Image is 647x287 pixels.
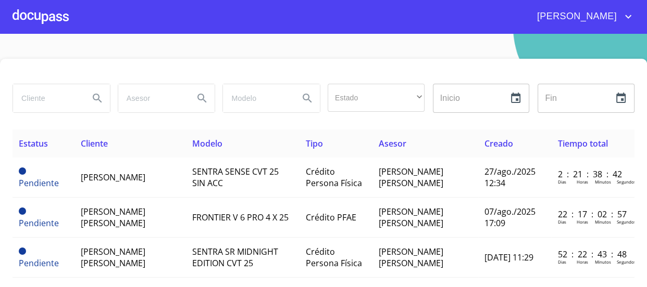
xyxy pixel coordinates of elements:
span: Cliente [81,138,108,149]
span: [PERSON_NAME] [PERSON_NAME] [81,246,145,269]
p: 22 : 17 : 02 : 57 [558,208,628,220]
p: Segundos [617,259,636,265]
span: Pendiente [19,207,26,215]
button: Search [85,86,110,111]
span: Pendiente [19,167,26,175]
p: Minutos [595,219,611,225]
span: Asesor [379,138,406,149]
span: SENTRA SENSE CVT 25 SIN ACC [192,166,279,189]
input: search [118,84,186,112]
input: search [13,84,81,112]
span: Modelo [192,138,222,149]
span: Pendiente [19,257,59,269]
span: Crédito PFAE [306,212,356,223]
p: 52 : 22 : 43 : 48 [558,249,628,260]
p: Segundos [617,219,636,225]
p: Segundos [617,179,636,185]
span: Pendiente [19,177,59,189]
button: Search [190,86,215,111]
span: 27/ago./2025 12:34 [484,166,536,189]
p: Horas [577,219,588,225]
span: [PERSON_NAME] [PERSON_NAME] [379,206,443,229]
p: Dias [558,259,566,265]
p: Horas [577,179,588,185]
span: [PERSON_NAME] [PERSON_NAME] [379,246,443,269]
p: Dias [558,219,566,225]
span: [DATE] 11:29 [484,252,533,263]
input: search [223,84,291,112]
span: Crédito Persona Física [306,246,362,269]
span: Crédito Persona Física [306,166,362,189]
span: Estatus [19,138,48,149]
p: Dias [558,179,566,185]
span: [PERSON_NAME] [PERSON_NAME] [81,206,145,229]
span: [PERSON_NAME] [PERSON_NAME] [379,166,443,189]
p: Minutos [595,259,611,265]
span: SENTRA SR MIDNIGHT EDITION CVT 25 [192,246,278,269]
span: Tiempo total [558,138,608,149]
span: Pendiente [19,217,59,229]
span: FRONTIER V 6 PRO 4 X 25 [192,212,289,223]
p: 2 : 21 : 38 : 42 [558,168,628,180]
p: Minutos [595,179,611,185]
span: Tipo [306,138,323,149]
span: [PERSON_NAME] [529,8,622,25]
span: 07/ago./2025 17:09 [484,206,536,229]
button: account of current user [529,8,634,25]
p: Horas [577,259,588,265]
span: Creado [484,138,513,149]
button: Search [295,86,320,111]
span: Pendiente [19,247,26,255]
div: ​ [328,84,425,112]
span: [PERSON_NAME] [81,172,145,183]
